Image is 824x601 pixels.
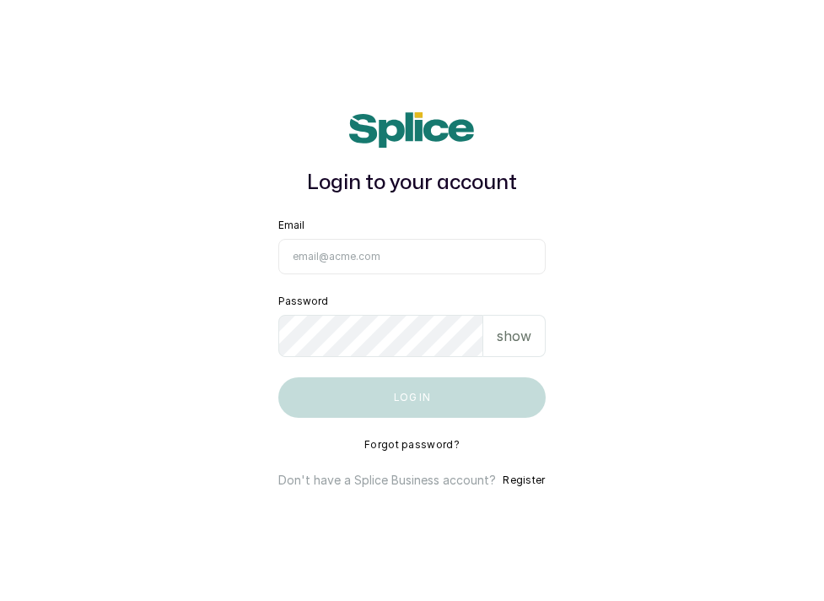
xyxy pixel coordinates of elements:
[278,377,545,418] button: Log in
[278,168,545,198] h1: Login to your account
[278,239,545,274] input: email@acme.com
[278,219,304,232] label: Email
[278,295,328,308] label: Password
[278,472,496,489] p: Don't have a Splice Business account?
[364,438,460,452] button: Forgot password?
[497,326,531,346] p: show
[503,472,545,489] button: Register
